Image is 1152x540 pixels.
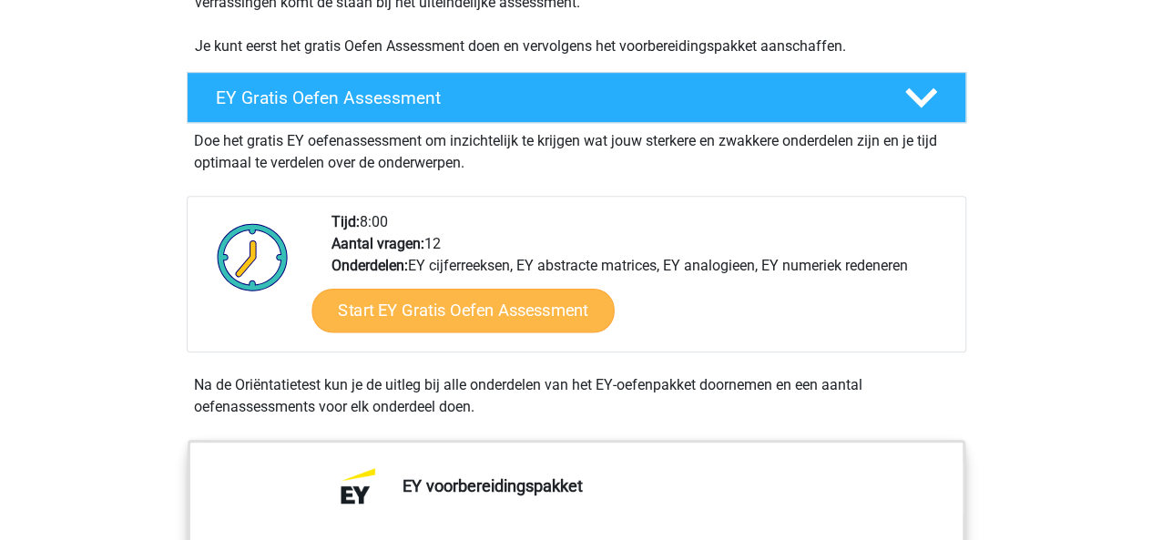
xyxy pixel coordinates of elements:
h4: EY Gratis Oefen Assessment [216,87,875,108]
a: EY Gratis Oefen Assessment [179,72,974,123]
div: Na de Oriëntatietest kun je de uitleg bij alle onderdelen van het EY-oefenpakket doornemen en een... [187,374,966,418]
div: 8:00 12 EY cijferreeksen, EY abstracte matrices, EY analogieen, EY numeriek redeneren [318,211,964,352]
b: Onderdelen: [331,257,408,274]
a: Start EY Gratis Oefen Assessment [311,289,614,332]
div: Doe het gratis EY oefenassessment om inzichtelijk te krijgen wat jouw sterkere en zwakkere onderd... [187,123,966,174]
b: Tijd: [331,213,360,230]
img: Klok [207,211,299,302]
b: Aantal vragen: [331,235,424,252]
